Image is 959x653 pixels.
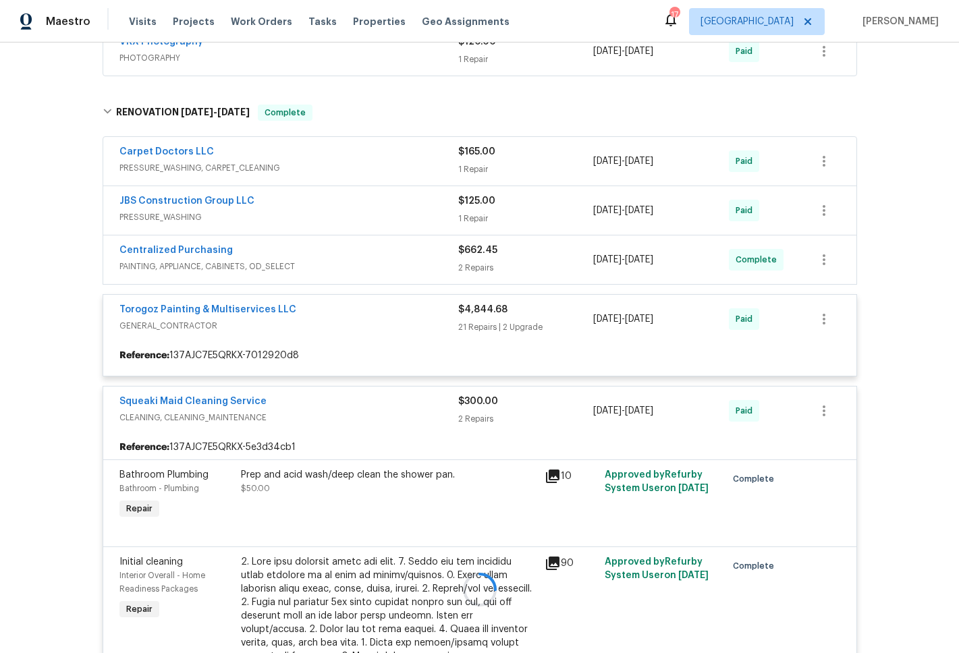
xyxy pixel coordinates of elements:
div: 17 [669,8,679,22]
span: Projects [173,15,215,28]
span: [DATE] [625,47,653,56]
span: Work Orders [231,15,292,28]
span: Tasks [308,17,337,26]
span: Maestro [46,15,90,28]
div: 1 Repair [458,53,594,66]
span: [PERSON_NAME] [857,15,939,28]
span: [GEOGRAPHIC_DATA] [701,15,794,28]
span: Visits [129,15,157,28]
span: Paid [736,45,758,58]
span: [DATE] [593,47,622,56]
span: Properties [353,15,406,28]
span: Geo Assignments [422,15,510,28]
span: - [593,45,653,58]
span: PHOTOGRAPHY [119,51,458,65]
